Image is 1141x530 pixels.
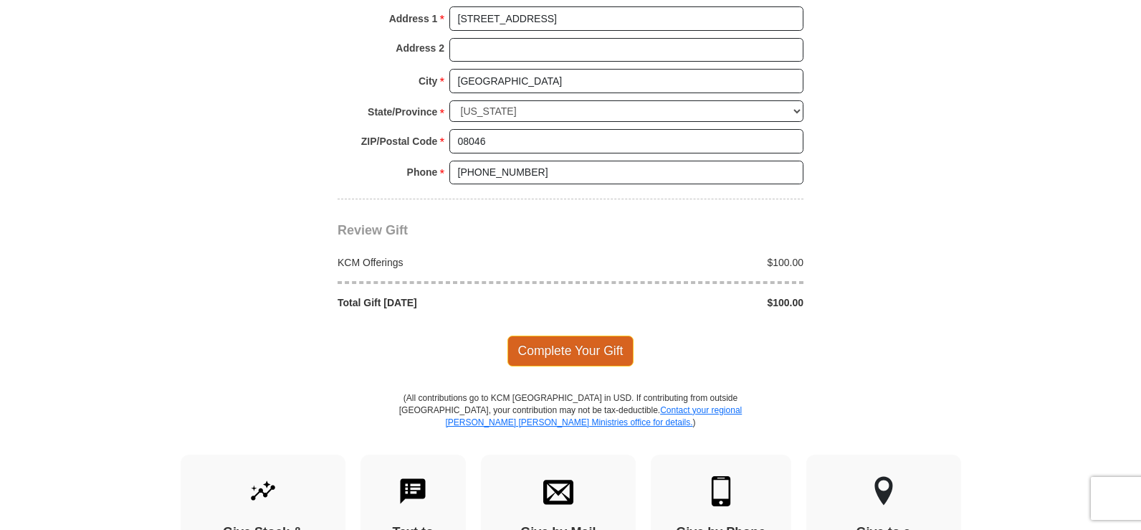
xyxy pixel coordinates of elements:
[570,295,811,310] div: $100.00
[396,38,444,58] strong: Address 2
[570,255,811,270] div: $100.00
[445,405,742,427] a: Contact your regional [PERSON_NAME] [PERSON_NAME] Ministries office for details.
[330,295,571,310] div: Total Gift [DATE]
[248,476,278,506] img: give-by-stock.svg
[389,9,438,29] strong: Address 1
[419,71,437,91] strong: City
[398,476,428,506] img: text-to-give.svg
[361,131,438,151] strong: ZIP/Postal Code
[368,102,437,122] strong: State/Province
[330,255,571,270] div: KCM Offerings
[338,223,408,237] span: Review Gift
[543,476,573,506] img: envelope.svg
[407,162,438,182] strong: Phone
[507,336,634,366] span: Complete Your Gift
[706,476,736,506] img: mobile.svg
[874,476,894,506] img: other-region
[398,392,743,455] p: (All contributions go to KCM [GEOGRAPHIC_DATA] in USD. If contributing from outside [GEOGRAPHIC_D...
